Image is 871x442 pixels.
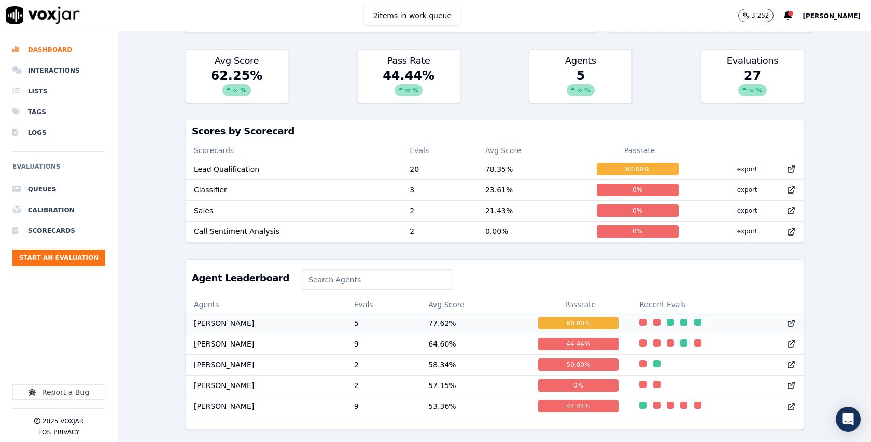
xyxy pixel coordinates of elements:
[186,354,346,375] td: [PERSON_NAME]
[401,142,477,159] th: Evals
[186,313,346,334] td: [PERSON_NAME]
[186,375,346,396] td: [PERSON_NAME]
[346,375,420,396] td: 2
[12,179,105,200] a: Queues
[477,142,588,159] th: Avg Score
[803,12,861,20] span: [PERSON_NAME]
[420,313,530,334] td: 77.62 %
[738,84,766,96] div: ∞ %
[597,163,679,175] div: 60.00 %
[222,84,250,96] div: ∞ %
[192,56,282,65] h3: Avg Score
[401,221,477,242] td: 2
[12,102,105,122] a: Tags
[358,67,460,103] div: 44.44 %
[729,202,766,219] button: export
[538,379,619,392] div: 0 %
[186,179,401,200] td: Classifier
[567,84,595,96] div: ∞ %
[192,273,289,283] h3: Agent Leaderboard
[597,204,679,217] div: 0 %
[186,296,346,313] th: Agents
[477,200,588,221] td: 21.43 %
[395,84,423,96] div: ∞ %
[186,334,346,354] td: [PERSON_NAME]
[346,334,420,354] td: 9
[12,220,105,241] a: Scorecards
[38,428,51,436] button: TOS
[346,354,420,375] td: 2
[364,6,460,25] button: 2items in work queue
[836,407,861,432] div: Open Intercom Messenger
[729,223,766,240] button: export
[420,334,530,354] td: 64.60 %
[588,142,691,159] th: Passrate
[420,354,530,375] td: 58.34 %
[186,396,346,417] td: [PERSON_NAME]
[53,428,79,436] button: Privacy
[186,142,401,159] th: Scorecards
[597,225,679,238] div: 0 %
[729,182,766,198] button: export
[401,179,477,200] td: 3
[477,221,588,242] td: 0.00 %
[729,161,766,177] button: export
[186,200,401,221] td: Sales
[708,56,797,65] h3: Evaluations
[477,179,588,200] td: 23.61 %
[751,11,769,20] p: 3,252
[12,60,105,81] a: Interactions
[186,159,401,179] td: Lead Qualification
[6,6,80,24] img: voxjar logo
[192,127,797,136] h3: Scores by Scorecard
[186,221,401,242] td: Call Sentiment Analysis
[477,159,588,179] td: 78.35 %
[529,67,631,103] div: 5
[346,296,420,313] th: Evals
[12,200,105,220] a: Calibration
[538,400,619,412] div: 44.44 %
[803,9,871,22] button: [PERSON_NAME]
[346,396,420,417] td: 9
[631,296,804,313] th: Recent Evals
[701,67,804,103] div: 27
[12,122,105,143] a: Logs
[530,296,631,313] th: Passrate
[536,56,625,65] h3: Agents
[538,358,619,371] div: 50.00 %
[420,296,530,313] th: Avg Score
[420,396,530,417] td: 53.36 %
[302,269,453,290] input: Search Agents
[43,417,83,425] p: 2025 Voxjar
[12,384,105,400] button: Report a Bug
[364,56,454,65] h3: Pass Rate
[738,9,784,22] button: 3,252
[538,338,619,350] div: 44.44 %
[12,81,105,102] a: Lists
[12,39,105,60] a: Dashboard
[420,375,530,396] td: 57.15 %
[12,160,105,179] h6: Evaluations
[186,67,288,103] div: 62.25 %
[538,317,619,329] div: 60.00 %
[346,313,420,334] td: 5
[597,184,679,196] div: 0 %
[12,250,105,266] button: Start an Evaluation
[738,9,774,22] button: 3,252
[401,200,477,221] td: 2
[401,159,477,179] td: 20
